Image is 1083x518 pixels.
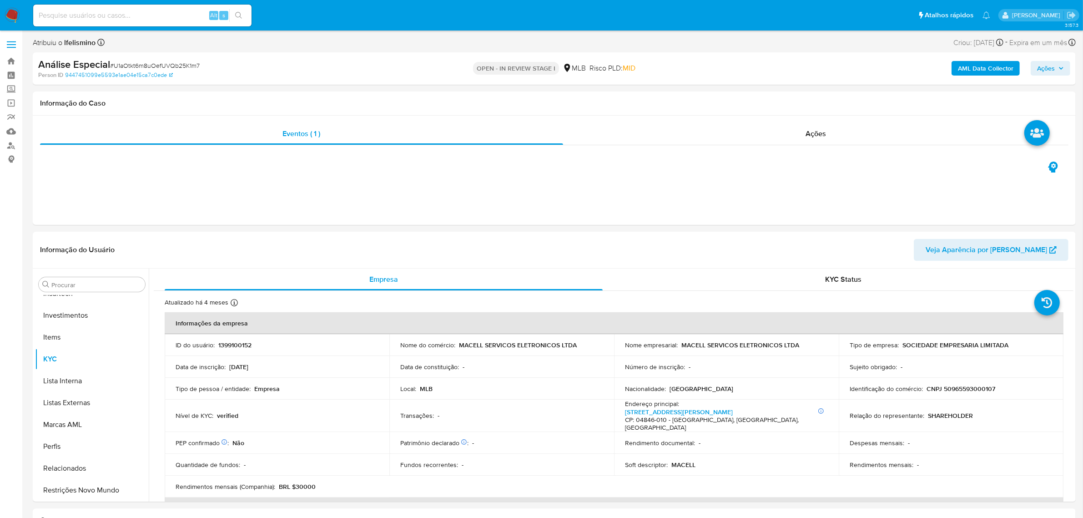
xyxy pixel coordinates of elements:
[217,411,238,420] p: verified
[902,341,1008,349] p: SOCIEDADE EMPRESARIA LIMITADA
[670,385,733,393] p: [GEOGRAPHIC_DATA]
[40,245,115,254] h1: Informação do Usuário
[926,239,1047,261] span: Veja Aparência por [PERSON_NAME]
[625,400,679,408] p: Endereço principal :
[400,341,455,349] p: Nome do comércio :
[38,57,110,71] b: Análise Especial
[472,439,474,447] p: -
[589,63,635,73] span: Risco PLD:
[908,439,910,447] p: -
[925,10,973,20] span: Atalhos rápidos
[625,341,678,349] p: Nome empresarial :
[42,281,50,288] button: Procurar
[953,36,1003,49] div: Criou: [DATE]
[914,239,1068,261] button: Veja Aparência por [PERSON_NAME]
[806,128,826,139] span: Ações
[35,479,149,501] button: Restrições Novo Mundo
[850,461,913,469] p: Rendimentos mensais :
[176,411,213,420] p: Nível de KYC :
[400,439,468,447] p: Patrimônio declarado :
[282,128,320,139] span: Eventos ( 1 )
[176,439,229,447] p: PEP confirmado :
[110,61,200,70] span: # U1aOtkt6m8uOefUVQb25K1m7
[51,281,141,289] input: Procurar
[850,411,924,420] p: Relação do representante :
[232,439,244,447] p: Não
[1037,61,1055,76] span: Ações
[279,482,316,491] p: BRL $30000
[625,461,668,469] p: Soft descriptor :
[222,11,225,20] span: s
[958,61,1013,76] b: AML Data Collector
[33,10,252,21] input: Pesquise usuários ou casos...
[176,482,275,491] p: Rendimentos mensais (Companhia) :
[826,274,862,284] span: KYC Status
[38,71,63,79] b: Person ID
[850,341,899,349] p: Tipo de empresa :
[1012,11,1063,20] p: laisa.felismino@mercadolivre.com
[671,461,695,469] p: MACELL
[35,392,149,414] button: Listas Externas
[1067,10,1076,20] a: Sair
[625,385,666,393] p: Nacionalidade :
[1005,36,1007,49] span: -
[699,439,700,447] p: -
[35,348,149,370] button: KYC
[35,326,149,348] button: Items
[420,385,433,393] p: MLB
[850,439,904,447] p: Despesas mensais :
[210,11,217,20] span: Alt
[473,62,559,75] p: OPEN - IN REVIEW STAGE I
[927,385,995,393] p: CNPJ 50965593000107
[1009,38,1067,48] span: Expira em um mês
[165,298,228,307] p: Atualizado há 4 meses
[165,312,1063,334] th: Informações da empresa
[176,385,251,393] p: Tipo de pessoa / entidade :
[65,71,173,79] a: 9447451099e5593e1ae04e15ca7c0ede
[176,341,215,349] p: ID do usuário :
[625,439,695,447] p: Rendimento documental :
[400,363,459,371] p: Data de constituição :
[625,363,685,371] p: Número de inscrição :
[33,38,96,48] span: Atribuiu o
[176,363,226,371] p: Data de inscrição :
[40,99,1068,108] h1: Informação do Caso
[62,37,96,48] b: lfelismino
[35,305,149,326] button: Investimentos
[35,436,149,457] button: Perfis
[400,461,458,469] p: Fundos recorrentes :
[400,411,434,420] p: Transações :
[623,63,635,73] span: MID
[35,457,149,479] button: Relacionados
[850,363,897,371] p: Sujeito obrigado :
[462,461,463,469] p: -
[400,385,416,393] p: Local :
[369,274,398,284] span: Empresa
[982,11,990,19] a: Notificações
[229,9,248,22] button: search-icon
[1031,61,1070,76] button: Ações
[438,411,439,420] p: -
[254,385,280,393] p: Empresa
[850,385,923,393] p: Identificação do comércio :
[681,341,799,349] p: MACELL SERVICOS ELETRONICOS LTDA
[625,416,824,432] h4: CP: 04846-010 - [GEOGRAPHIC_DATA], [GEOGRAPHIC_DATA], [GEOGRAPHIC_DATA]
[917,461,919,469] p: -
[35,414,149,436] button: Marcas AML
[244,461,246,469] p: -
[218,341,252,349] p: 1399100152
[625,407,733,416] a: [STREET_ADDRESS][PERSON_NAME]
[176,461,240,469] p: Quantidade de fundos :
[463,363,464,371] p: -
[35,370,149,392] button: Lista Interna
[689,363,690,371] p: -
[952,61,1020,76] button: AML Data Collector
[459,341,577,349] p: MACELL SERVICOS ELETRONICOS LTDA
[563,63,586,73] div: MLB
[229,363,248,371] p: [DATE]
[901,363,902,371] p: -
[928,411,973,420] p: SHAREHOLDER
